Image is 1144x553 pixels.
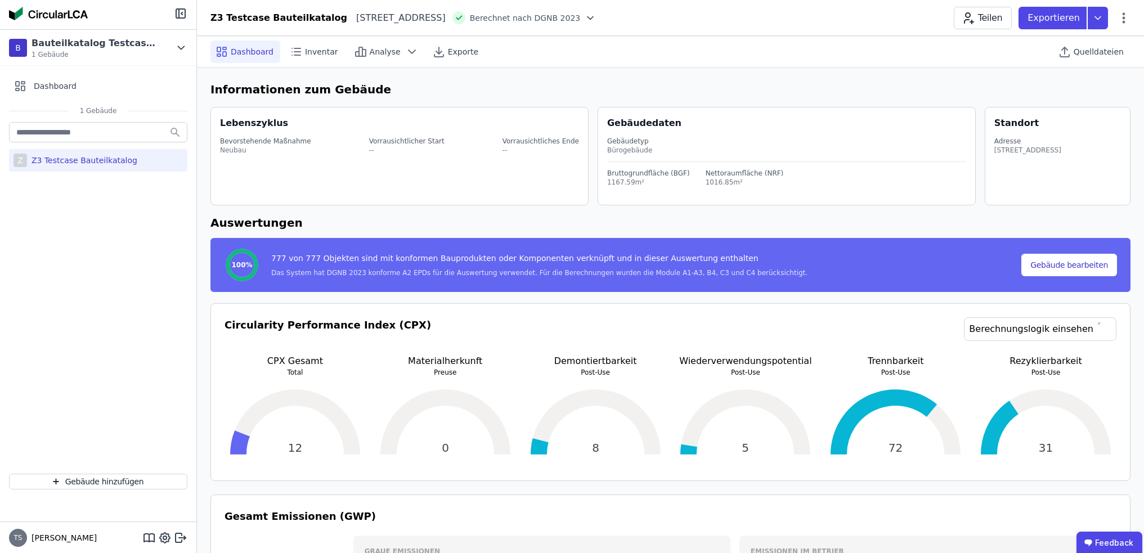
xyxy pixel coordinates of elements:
p: Post-Use [975,368,1116,377]
span: Dashboard [34,80,77,92]
div: Bauteilkatalog Testcase Z3 [32,37,161,50]
p: Exportieren [1028,11,1082,25]
div: Bevorstehende Maßnahme [220,137,311,146]
h3: Circularity Performance Index (CPX) [225,317,431,354]
div: 1016.85m² [706,178,784,187]
button: Teilen [954,7,1012,29]
div: [STREET_ADDRESS] [347,11,446,25]
div: Adresse [994,137,1061,146]
span: 1 Gebäude [32,50,161,59]
button: Gebäude bearbeiten [1021,254,1117,276]
div: Das System hat DGNB 2023 konforme A2 EPDs für die Auswertung verwendet. Für die Berechnungen wurd... [271,268,807,277]
div: Bürogebäude [607,146,966,155]
button: Gebäude hinzufügen [9,474,187,489]
div: Z3 Testcase Bauteilkatalog [27,155,137,166]
div: 1167.59m² [607,178,690,187]
div: Nettoraumfläche (NRF) [706,169,784,178]
h3: Gesamt Emissionen (GWP) [225,509,1116,524]
span: [PERSON_NAME] [27,532,97,543]
div: Z3 Testcase Bauteilkatalog [210,11,347,25]
span: Dashboard [231,46,273,57]
span: TS [14,534,23,541]
p: Total [225,368,366,377]
p: Rezyklierbarkeit [975,354,1116,368]
div: Standort [994,116,1039,130]
div: 777 von 777 Objekten sind mit konformen Bauprodukten oder Komponenten verknüpft und in dieser Aus... [271,253,807,268]
h6: Auswertungen [210,214,1130,231]
p: Post-Use [825,368,966,377]
div: Vorrausichtlicher Start [369,137,445,146]
p: Post-Use [675,368,816,377]
div: -- [369,146,445,155]
p: Wiederverwendungspotential [675,354,816,368]
span: 100% [231,260,252,269]
div: -- [503,146,579,155]
div: Z [14,154,27,167]
p: Demontiertbarkeit [525,354,666,368]
p: Trennbarkeit [825,354,966,368]
span: Exporte [448,46,478,57]
h6: Informationen zum Gebäude [210,81,1130,98]
img: Concular [9,7,88,20]
p: CPX Gesamt [225,354,366,368]
div: Gebäudedaten [607,116,975,130]
div: Lebenszyklus [220,116,288,130]
div: Neubau [220,146,311,155]
div: Vorrausichtliches Ende [503,137,579,146]
span: 1 Gebäude [69,106,128,115]
span: Berechnet nach DGNB 2023 [470,12,581,24]
p: Materialherkunft [375,354,516,368]
div: Bruttogrundfläche (BGF) [607,169,690,178]
a: Berechnungslogik einsehen [964,317,1116,341]
span: Quelldateien [1074,46,1124,57]
div: B [9,39,27,57]
p: Preuse [375,368,516,377]
p: Post-Use [525,368,666,377]
div: [STREET_ADDRESS] [994,146,1061,155]
span: Analyse [370,46,401,57]
div: Gebäudetyp [607,137,966,146]
span: Inventar [305,46,338,57]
